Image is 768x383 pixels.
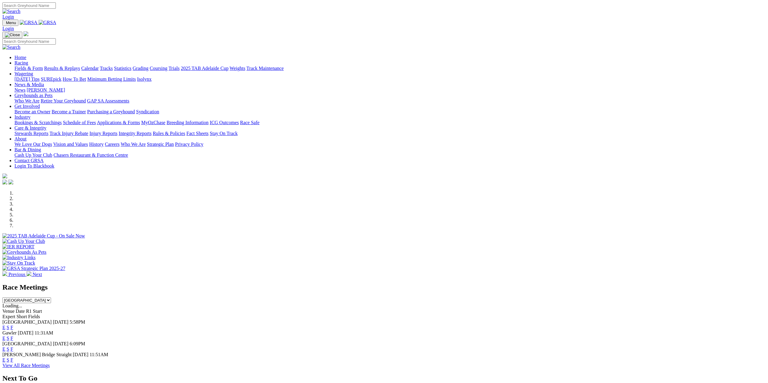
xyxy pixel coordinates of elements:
span: 6:09PM [70,341,85,346]
a: Track Maintenance [247,66,284,71]
span: Fields [28,314,40,319]
div: News & Media [14,87,766,93]
a: Home [14,55,26,60]
span: [DATE] [73,352,88,357]
span: Gawler [2,330,17,335]
a: Retire Your Greyhound [41,98,86,103]
a: Bar & Dining [14,147,41,152]
img: Stay On Track [2,260,35,266]
a: F [11,336,13,341]
a: Become an Owner [14,109,50,114]
a: Statistics [114,66,132,71]
a: Fields & Form [14,66,43,71]
img: logo-grsa-white.png [24,31,28,36]
a: Schedule of Fees [63,120,96,125]
a: Track Injury Rebate [49,131,88,136]
input: Search [2,2,56,9]
a: Care & Integrity [14,125,46,130]
a: Careers [105,142,120,147]
a: [PERSON_NAME] [27,87,65,93]
a: Syndication [136,109,159,114]
a: E [2,347,5,352]
span: Menu [6,20,16,25]
img: GRSA Strategic Plan 2025-27 [2,266,65,271]
a: Integrity Reports [119,131,151,136]
a: Industry [14,115,30,120]
button: Toggle navigation [2,32,22,38]
div: Greyhounds as Pets [14,98,766,104]
a: Wagering [14,71,33,76]
a: Results & Replays [44,66,80,71]
a: E [2,357,5,363]
span: [GEOGRAPHIC_DATA] [2,319,52,325]
a: News & Media [14,82,44,87]
a: F [11,347,13,352]
img: twitter.svg [8,180,13,184]
h2: Next To Go [2,374,766,382]
a: Become a Trainer [52,109,86,114]
span: Loading... [2,303,22,308]
a: SUREpick [41,77,61,82]
a: Strategic Plan [147,142,174,147]
a: Trials [168,66,180,71]
a: Login [2,14,14,19]
a: Vision and Values [53,142,88,147]
a: Who We Are [14,98,40,103]
img: Close [5,33,20,37]
div: Industry [14,120,766,125]
img: facebook.svg [2,180,7,184]
a: F [11,325,13,330]
a: Weights [230,66,245,71]
a: ICG Outcomes [210,120,239,125]
a: S [7,336,9,341]
a: S [7,325,9,330]
span: 5:58PM [70,319,85,325]
img: Industry Links [2,255,36,260]
span: Expert [2,314,15,319]
span: [DATE] [53,319,69,325]
div: Racing [14,66,766,71]
a: Race Safe [240,120,259,125]
img: GRSA [39,20,56,25]
a: Stewards Reports [14,131,48,136]
a: Tracks [100,66,113,71]
a: Injury Reports [89,131,117,136]
a: Previous [2,272,27,277]
a: Racing [14,60,28,65]
div: Wagering [14,77,766,82]
a: S [7,357,9,363]
a: Breeding Information [167,120,209,125]
button: Toggle navigation [2,20,18,26]
img: IER REPORT [2,244,34,250]
a: Applications & Forms [97,120,140,125]
a: Privacy Policy [175,142,203,147]
h2: Race Meetings [2,283,766,291]
span: R1 Start [26,309,42,314]
a: Login [2,26,14,31]
a: Contact GRSA [14,158,43,163]
div: Get Involved [14,109,766,115]
a: Greyhounds as Pets [14,93,53,98]
a: Next [27,272,42,277]
a: News [14,87,25,93]
img: Greyhounds As Pets [2,250,46,255]
span: Previous [8,272,25,277]
img: logo-grsa-white.png [2,174,7,178]
a: Grading [133,66,148,71]
img: Cash Up Your Club [2,239,45,244]
input: Search [2,38,56,45]
a: History [89,142,104,147]
img: GRSA [20,20,37,25]
a: Stay On Track [210,131,237,136]
img: 2025 TAB Adelaide Cup - On Sale Now [2,233,85,239]
a: Bookings & Scratchings [14,120,62,125]
span: 11:51AM [90,352,108,357]
a: Get Involved [14,104,40,109]
a: GAP SA Assessments [87,98,129,103]
span: [PERSON_NAME] Bridge Straight [2,352,72,357]
a: Who We Are [121,142,146,147]
span: Short [17,314,27,319]
a: Rules & Policies [153,131,185,136]
a: Fact Sheets [186,131,209,136]
img: chevron-left-pager-white.svg [2,271,7,276]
